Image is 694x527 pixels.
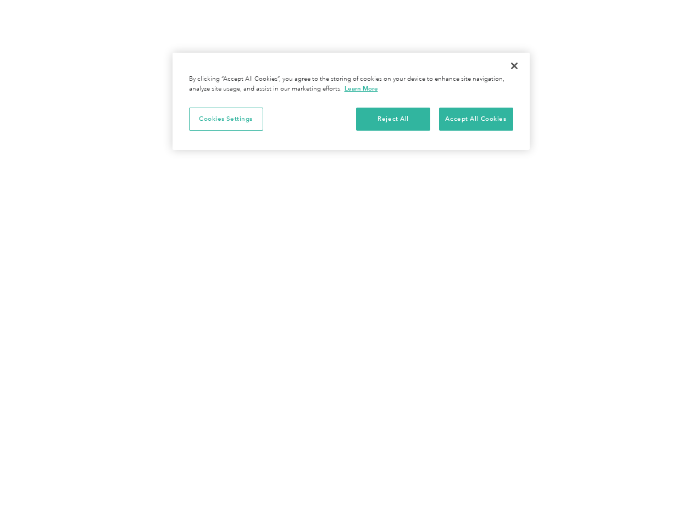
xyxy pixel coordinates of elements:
button: Cookies Settings [189,108,263,131]
div: Privacy [173,53,530,150]
button: Close [502,54,526,78]
button: Reject All [356,108,430,131]
div: Cookie banner [173,53,530,150]
button: Accept All Cookies [439,108,513,131]
a: More information about your privacy, opens in a new tab [345,85,378,92]
div: By clicking “Accept All Cookies”, you agree to the storing of cookies on your device to enhance s... [189,75,513,94]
